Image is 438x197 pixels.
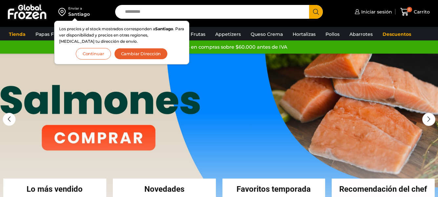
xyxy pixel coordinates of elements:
a: Abarrotes [346,28,376,40]
a: 0 Carrito [399,4,431,20]
a: Papas Fritas [32,28,67,40]
button: Cambiar Dirección [114,48,168,60]
a: Hortalizas [289,28,319,40]
div: Previous slide [3,113,16,126]
a: Iniciar sesión [353,5,392,18]
p: Los precios y el stock mostrados corresponden a . Para ver disponibilidad y precios en otras regi... [59,26,184,45]
a: Queso Crema [247,28,286,40]
h2: Favoritos temporada [222,185,325,193]
span: 0 [407,7,412,12]
h2: Novedades [113,185,216,193]
a: Pollos [322,28,343,40]
div: Santiago [68,11,90,17]
button: Continuar [76,48,111,60]
a: Descuentos [379,28,414,40]
h2: Recomendación del chef [332,185,435,193]
span: Carrito [412,9,430,15]
div: Next slide [422,113,435,126]
span: Iniciar sesión [360,9,392,15]
h2: Lo más vendido [3,185,106,193]
img: address-field-icon.svg [58,6,68,17]
div: Enviar a [68,6,90,11]
button: Search button [309,5,323,19]
a: Appetizers [212,28,244,40]
a: Tienda [6,28,29,40]
strong: Santiago [155,26,173,31]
